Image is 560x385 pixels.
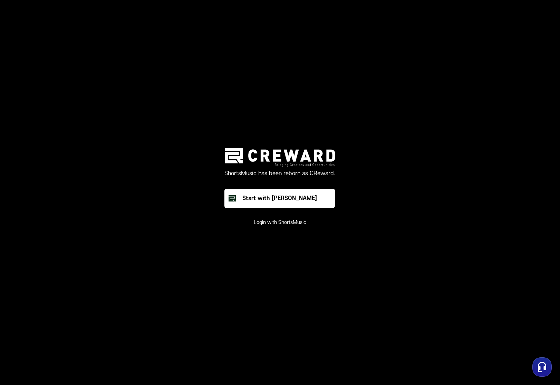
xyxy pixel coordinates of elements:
button: Login with ShortsMusic [254,219,306,226]
button: Start with [PERSON_NAME] [224,189,335,208]
a: Start with [PERSON_NAME] [224,189,336,208]
p: ShortsMusic has been reborn as CReward. [224,169,336,178]
div: Start with [PERSON_NAME] [242,194,317,203]
img: creward logo [225,148,335,166]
